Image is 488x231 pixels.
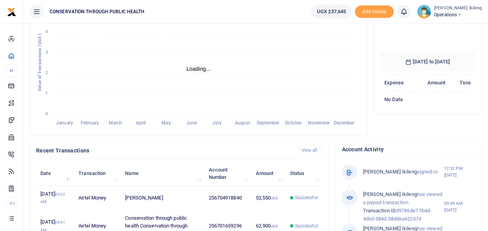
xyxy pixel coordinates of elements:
[121,161,204,185] th: Name: activate to sort column ascending
[363,191,444,223] p: has viewed a payout transaction d9786de7-fb4d-4d6d-584d-08ddea422574
[45,91,48,96] tspan: 1
[109,120,122,126] tspan: March
[74,186,121,210] td: Airtel Money
[37,33,42,91] text: Value of Transactions (UGX )
[251,186,285,210] td: 52,550
[162,120,170,126] tspan: May
[45,29,48,34] tspan: 4
[6,64,17,77] li: M
[45,111,48,116] tspan: 0
[363,168,444,176] p: signed-in
[47,8,148,15] span: CONSERVATION THROUGH PUBLIC HEALTH
[380,91,475,107] td: No data
[7,9,16,14] a: logo-small logo-large logo-large
[308,5,355,19] li: Wallet ballance
[333,120,355,126] tspan: December
[74,161,121,185] th: Transaction: activate to sort column ascending
[204,186,251,210] td: 256704918840
[342,145,475,154] h4: Account Activity
[417,5,431,19] img: profile-user
[434,11,482,18] span: Operations
[363,169,417,175] span: [PERSON_NAME] Ikileng
[434,5,482,12] small: [PERSON_NAME] Ikileng
[136,120,146,126] tspan: April
[251,161,285,185] th: Amount: activate to sort column ascending
[416,75,450,91] th: Amount
[285,120,302,126] tspan: October
[450,75,475,91] th: Txns
[380,75,416,91] th: Expense
[45,70,48,75] tspan: 2
[317,8,346,16] span: UGX 237,645
[36,186,74,210] td: [DATE]
[6,197,17,210] li: Ac
[36,161,74,185] th: Date: activate to sort column descending
[285,161,322,185] th: Status: activate to sort column ascending
[257,120,280,126] tspan: September
[56,120,73,126] tspan: January
[355,5,394,18] span: Add money
[186,66,211,72] text: Loading...
[36,146,292,155] h4: Recent Transactions
[355,5,394,18] li: Toup your wallet
[271,196,278,200] small: UGX
[186,120,197,126] tspan: June
[81,120,99,126] tspan: February
[380,52,475,71] h6: [DATE] to [DATE]
[212,120,221,126] tspan: July
[444,165,475,178] small: 12:32 PM [DATE]
[295,194,318,201] span: Successful
[355,8,394,14] a: Add money
[204,161,251,185] th: Account Number: activate to sort column ascending
[235,120,250,126] tspan: August
[45,50,48,55] tspan: 3
[444,200,475,213] small: 09:49 AM [DATE]
[7,7,16,17] img: logo-small
[363,208,396,213] span: Transaction ID
[417,5,482,19] a: profile-user [PERSON_NAME] Ikileng Operations
[121,186,204,210] td: [PERSON_NAME]
[363,191,417,197] span: [PERSON_NAME] Ikileng
[311,5,352,19] a: UGX 237,645
[298,145,323,156] a: View all
[308,120,330,126] tspan: November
